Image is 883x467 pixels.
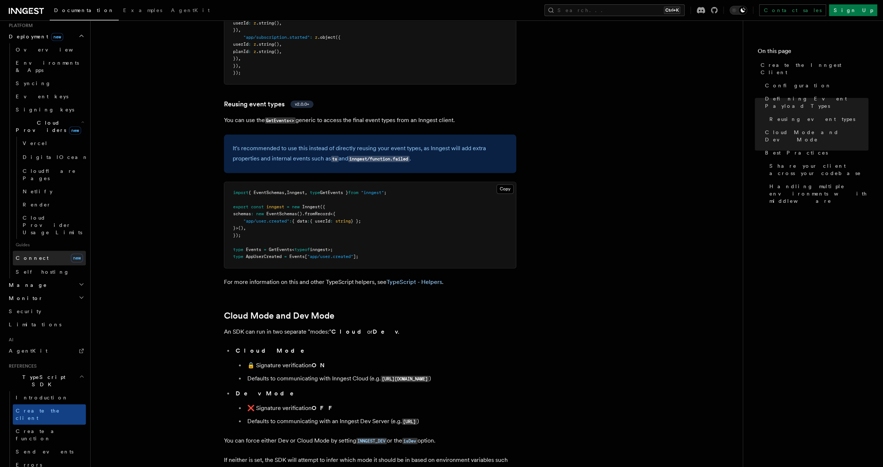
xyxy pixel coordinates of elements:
p: An SDK can run in two separate "modes:" or . [224,327,516,337]
span: planId [233,49,248,54]
button: Manage [6,278,86,292]
button: Toggle dark mode [730,6,747,15]
a: Best Practices [762,146,868,159]
button: TypeScript SDK [6,371,86,391]
span: }); [233,70,241,75]
span: Render [23,202,51,208]
span: }) [233,63,238,68]
span: .string [256,49,274,54]
span: Defining Event Payload Types [765,95,868,110]
span: v2.0.0+ [295,101,309,107]
span: () [274,49,279,54]
span: Self hosting [16,269,69,275]
span: ]; [353,254,358,259]
span: new [69,126,81,134]
span: "app/user.created" [243,219,289,224]
span: .string [256,20,274,26]
span: "inngest" [361,190,384,195]
span: : [248,20,251,26]
a: Documentation [50,2,119,20]
span: { data [292,219,307,224]
code: isDev [402,438,418,444]
span: Examples [123,7,162,13]
span: }) [233,27,238,33]
code: [URL] [402,418,417,425]
a: Sign Up [829,4,877,16]
span: const [251,204,264,209]
strong: Cloud [331,328,367,335]
span: , [238,56,241,61]
span: () [297,211,302,216]
span: , [238,63,241,68]
span: new [71,254,83,262]
span: Guides [13,239,86,251]
span: { EventSchemas [248,190,284,195]
span: EventSchemas [266,211,297,216]
span: type [233,247,243,252]
span: "app/user.created" [307,254,353,259]
span: Create the Inngest Client [761,61,868,76]
span: = [284,254,287,259]
span: Cloud Provider Usage Limits [23,215,82,235]
p: It's recommended to use this instead of directly reusing your event types, as Inngest will add ex... [233,143,507,164]
a: Send events [13,445,86,458]
span: z [315,35,317,40]
span: type [233,254,243,259]
span: : [248,49,251,54]
h4: On this page [758,47,868,58]
span: } }; [351,219,361,224]
a: Cloudflare Pages [20,164,86,185]
span: }>() [233,225,243,231]
p: For more information on this and other TypeScript helpers, see . [224,277,516,287]
span: : [330,219,333,224]
span: AgentKit [171,7,210,13]
div: Deploymentnew [6,43,86,278]
span: = [287,204,289,209]
button: Search...Ctrl+K [544,4,685,16]
span: Send events [16,449,73,455]
a: AgentKit [6,344,86,357]
a: Reusing event typesv2.0.0+ [224,99,313,109]
span: () [274,42,279,47]
a: Overview [13,43,86,56]
span: Inngest [287,190,305,195]
a: Cloud Mode and Dev Mode [224,311,334,321]
button: Cloud Providersnew [13,116,86,137]
span: userId [233,42,248,47]
a: Create the Inngest Client [758,58,868,79]
span: Configuration [765,82,831,89]
a: Security [6,305,86,318]
span: schemas [233,211,251,216]
li: ❌ Signature verification [245,403,516,413]
a: INNGEST_DEV [356,437,387,444]
span: Introduction [16,395,68,400]
span: ({ [335,35,340,40]
span: Inngest [302,204,320,209]
span: < [292,247,294,252]
span: Documentation [54,7,114,13]
span: , [238,27,241,33]
a: Cloud Mode and Dev Mode [762,126,868,146]
a: Limitations [6,318,86,331]
span: new [292,204,300,209]
a: Event keys [13,90,86,103]
a: Self hosting [13,265,86,278]
span: Handling multiple environments with middleware [769,183,868,205]
span: Events [246,247,261,252]
span: Connect [16,255,49,261]
a: Introduction [13,391,86,404]
span: Syncing [16,80,51,86]
span: Best Practices [765,149,828,156]
span: Event keys [16,94,68,99]
button: Copy [496,184,514,194]
a: Create the client [13,404,86,425]
a: isDev [402,437,418,444]
span: AppUserCreated [246,254,282,259]
kbd: Ctrl+K [664,7,680,14]
span: , [284,190,287,195]
span: Cloud Mode and Dev Mode [765,129,868,143]
a: TypeScript - Helpers [387,278,442,285]
span: new [256,211,264,216]
a: Syncing [13,77,86,90]
span: new [51,33,63,41]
